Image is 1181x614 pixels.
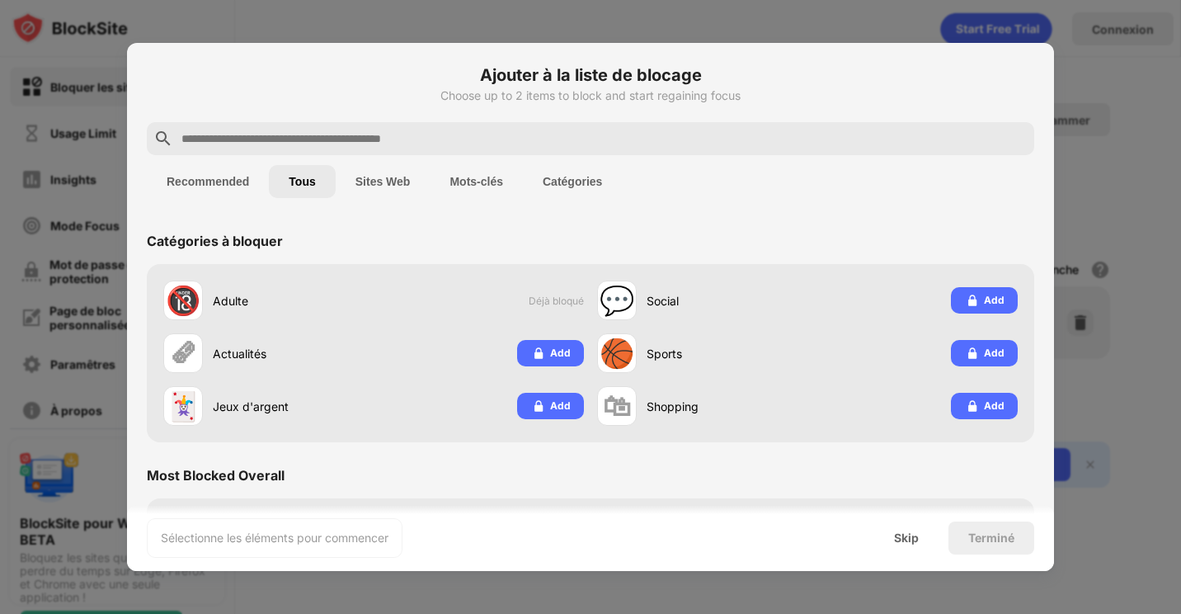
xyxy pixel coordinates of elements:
[336,165,431,198] button: Sites Web
[430,165,523,198] button: Mots-clés
[153,129,173,149] img: search.svg
[213,345,374,362] div: Actualités
[147,467,285,484] div: Most Blocked Overall
[550,345,571,361] div: Add
[169,337,197,371] div: 🗞
[894,531,919,545] div: Skip
[213,398,374,415] div: Jeux d'argent
[984,345,1005,361] div: Add
[600,284,634,318] div: 💬
[166,390,200,423] div: 🃏
[603,390,631,423] div: 🛍
[147,63,1034,87] h6: Ajouter à la liste de blocage
[166,284,200,318] div: 🔞
[523,165,622,198] button: Catégories
[647,398,807,415] div: Shopping
[600,337,634,371] div: 🏀
[269,165,335,198] button: Tous
[647,345,807,362] div: Sports
[984,398,1005,414] div: Add
[213,292,374,309] div: Adulte
[161,530,388,546] div: Sélectionne les éléments pour commencer
[968,531,1014,545] div: Terminé
[147,89,1034,102] div: Choose up to 2 items to block and start regaining focus
[984,292,1005,309] div: Add
[529,295,584,307] span: Déjà bloqué
[550,398,571,414] div: Add
[647,292,807,309] div: Social
[147,233,283,249] div: Catégories à bloquer
[147,165,269,198] button: Recommended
